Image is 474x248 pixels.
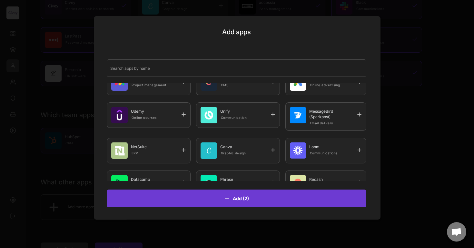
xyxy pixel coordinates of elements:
div: Project management [132,83,178,87]
div: Udemy [131,109,179,114]
div: Loom [309,144,354,150]
div: Graphic design [221,151,267,155]
div: ERP [132,151,178,155]
div: NetSuite [131,144,179,150]
div: Online courses [132,115,178,120]
button: Add (2) [107,190,366,207]
div: Unify [220,109,268,114]
div: MessageBird (Sparkpost) [309,109,354,120]
div: Datacamp [131,177,179,182]
div: Canva [220,144,268,150]
div: Phrase [220,177,268,182]
div: Redash [309,177,354,182]
div: Add apps [107,27,366,36]
div: CMS [221,83,267,87]
div: Email delivery [310,121,354,125]
div: Communication [221,115,267,120]
a: Chat öffnen [447,222,466,242]
input: Search apps by name [107,59,366,77]
div: Communications [310,151,354,155]
div: Online advertising [310,83,354,87]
